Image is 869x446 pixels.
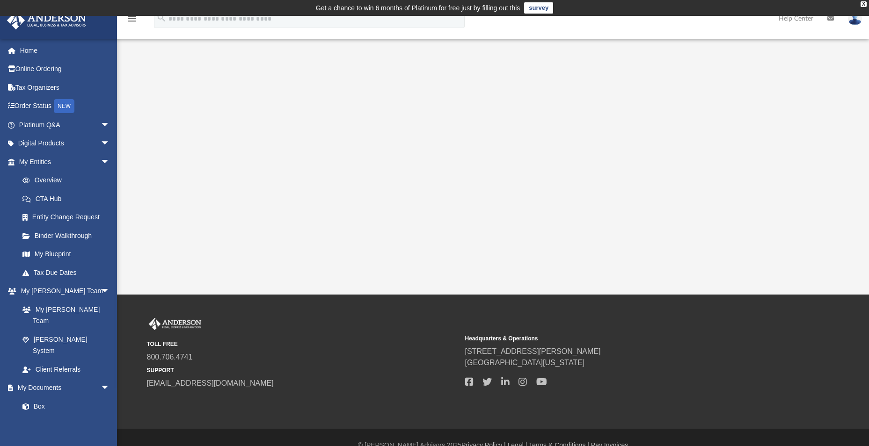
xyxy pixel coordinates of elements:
a: Platinum Q&Aarrow_drop_down [7,115,124,134]
div: NEW [54,99,74,113]
span: arrow_drop_down [101,152,119,172]
a: survey [524,2,553,14]
a: Online Ordering [7,60,124,79]
a: My Blueprint [13,245,119,264]
span: arrow_drop_down [101,282,119,301]
a: Tax Due Dates [13,263,124,282]
span: arrow_drop_down [101,134,119,153]
a: 800.706.4741 [147,353,193,361]
span: arrow_drop_down [101,115,119,135]
small: Headquarters & Operations [465,334,777,343]
a: Client Referrals [13,360,119,379]
a: CTA Hub [13,189,124,208]
span: arrow_drop_down [101,379,119,398]
i: search [156,13,167,23]
small: TOLL FREE [147,340,459,348]
i: menu [126,13,138,24]
small: SUPPORT [147,366,459,374]
a: menu [126,18,138,24]
a: Box [13,397,115,416]
a: Overview [13,171,124,190]
a: My Entitiesarrow_drop_down [7,152,124,171]
a: [EMAIL_ADDRESS][DOMAIN_NAME] [147,379,274,387]
a: Binder Walkthrough [13,226,124,245]
a: Entity Change Request [13,208,124,227]
div: close [861,1,867,7]
a: Digital Productsarrow_drop_down [7,134,124,153]
img: User Pic [848,12,862,25]
a: [STREET_ADDRESS][PERSON_NAME] [465,347,601,355]
a: [PERSON_NAME] System [13,330,119,360]
a: Home [7,41,124,60]
img: Anderson Advisors Platinum Portal [147,318,203,330]
a: Order StatusNEW [7,97,124,116]
a: My [PERSON_NAME] Team [13,300,115,330]
a: Tax Organizers [7,78,124,97]
img: Anderson Advisors Platinum Portal [4,11,89,29]
div: Get a chance to win 6 months of Platinum for free just by filling out this [316,2,520,14]
a: My [PERSON_NAME] Teamarrow_drop_down [7,282,119,301]
a: [GEOGRAPHIC_DATA][US_STATE] [465,359,585,367]
a: My Documentsarrow_drop_down [7,379,119,397]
